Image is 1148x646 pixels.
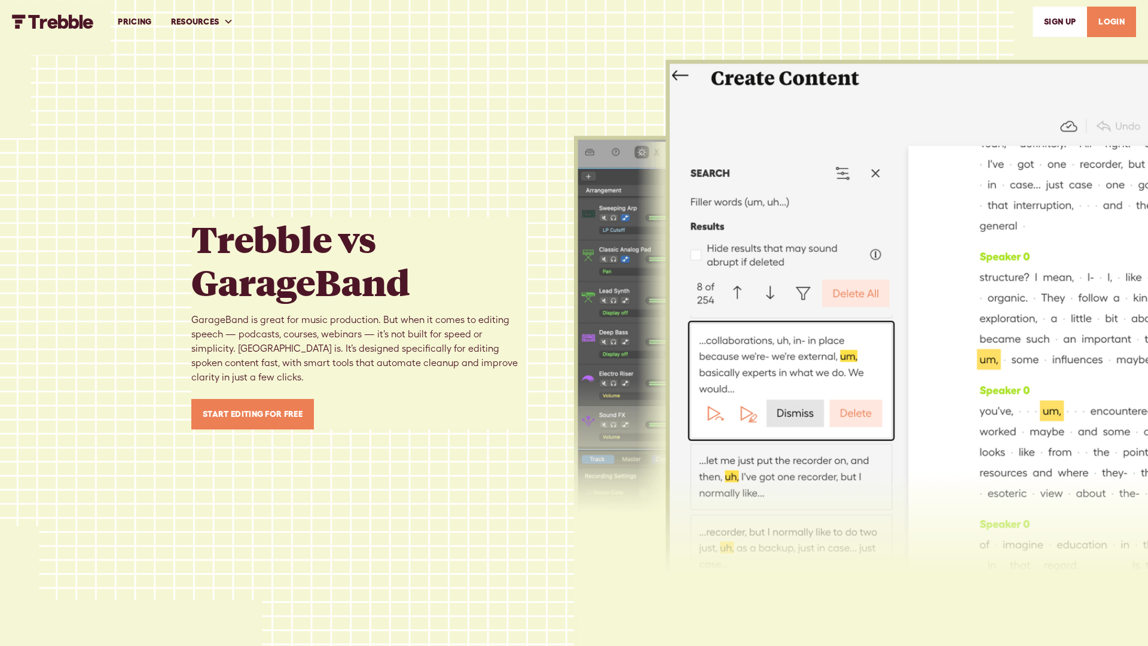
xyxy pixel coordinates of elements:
a: PRICING [108,1,161,42]
img: Trebble FM Logo [12,14,94,29]
div: GarageBand is great for music production. But when it comes to editing speech — podcasts, courses... [191,313,526,385]
h1: Trebble vs GarageBand [191,217,526,303]
div: RESOURCES [171,16,219,28]
a: Start Editing for Free [191,399,314,429]
a: SIGn UP [1033,7,1087,37]
a: LOGIN [1087,7,1136,37]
